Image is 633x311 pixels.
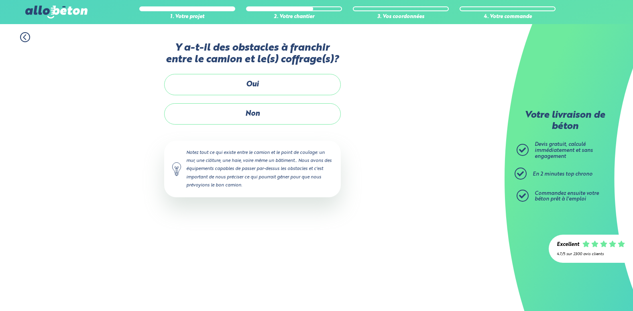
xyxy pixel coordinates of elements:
iframe: Help widget launcher [562,280,624,302]
div: 2. Votre chantier [246,14,342,20]
div: 4. Votre commande [460,14,556,20]
img: allobéton [25,6,87,18]
div: Notez tout ce qui existe entre le camion et le point de coulage: un mur, une clôture, une haie, v... [164,141,341,197]
label: Oui [164,74,341,95]
div: 1. Votre projet [139,14,235,20]
div: 3. Vos coordonnées [353,14,449,20]
label: Non [164,103,341,125]
label: Y a-t-il des obstacles à franchir entre le camion et le(s) coffrage(s)? [164,42,341,66]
